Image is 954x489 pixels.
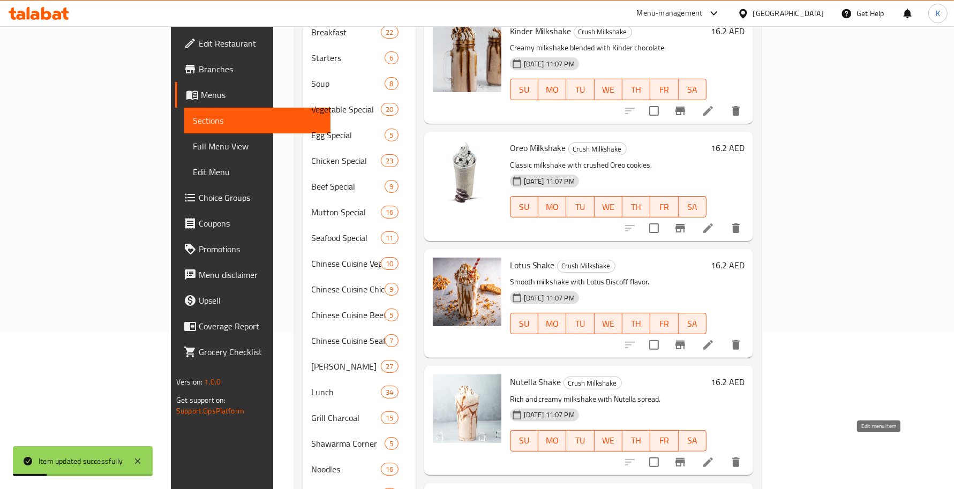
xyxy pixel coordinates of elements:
[510,275,707,289] p: Smooth milkshake with Lotus Biscoff flavor.
[312,360,381,373] span: [PERSON_NAME]
[175,56,330,82] a: Branches
[193,165,321,178] span: Edit Menu
[312,26,381,39] div: Breakfast
[627,316,646,332] span: TH
[312,309,385,321] span: Chinese Cuisine Beef
[433,258,501,326] img: Lotus Shake
[650,430,678,452] button: FR
[175,262,330,288] a: Menu disclaimer
[643,100,665,122] span: Select to update
[667,449,693,475] button: Branch-specific-item
[199,268,321,281] span: Menu disclaimer
[199,37,321,50] span: Edit Restaurant
[650,313,678,334] button: FR
[595,79,622,100] button: WE
[199,320,321,333] span: Coverage Report
[381,259,397,269] span: 10
[385,309,398,321] div: items
[711,374,745,389] h6: 16.2 AED
[303,251,416,276] div: Chinese Cuisine Vegtable10
[184,133,330,159] a: Full Menu View
[520,176,579,186] span: [DATE] 11:07 PM
[381,386,398,398] div: items
[381,103,398,116] div: items
[643,217,665,239] span: Select to update
[520,410,579,420] span: [DATE] 11:07 PM
[566,196,594,217] button: TU
[433,24,501,92] img: Kinder Milkshake
[385,437,398,450] div: items
[510,140,566,156] span: Oreo Milkshake
[655,433,674,448] span: FR
[199,191,321,204] span: Choice Groups
[543,316,562,332] span: MO
[303,71,416,96] div: Soup8
[667,98,693,124] button: Branch-specific-item
[381,207,397,217] span: 16
[385,130,397,140] span: 5
[679,79,707,100] button: SA
[381,413,397,423] span: 15
[381,362,397,372] span: 27
[312,154,381,167] span: Chicken Special
[381,233,397,243] span: 11
[557,260,615,273] div: Crush Milkshake
[176,375,202,389] span: Version:
[381,463,398,476] div: items
[570,316,590,332] span: TU
[515,199,534,215] span: SU
[622,313,650,334] button: TH
[303,174,416,199] div: Beef Special9
[599,199,618,215] span: WE
[595,313,622,334] button: WE
[564,377,621,389] span: Crush Milkshake
[312,437,385,450] div: Shawarma Corner
[312,103,381,116] div: Vegetable Special
[627,199,646,215] span: TH
[385,129,398,141] div: items
[936,7,940,19] span: K
[655,199,674,215] span: FR
[303,45,416,71] div: Starters6
[312,334,385,347] span: Chinese Cuisine Seafood
[538,430,566,452] button: MO
[184,108,330,133] a: Sections
[683,82,702,97] span: SA
[312,257,381,270] span: Chinese Cuisine Vegtable
[312,129,385,141] span: Egg Special
[564,377,622,389] div: Crush Milkshake
[199,243,321,255] span: Promotions
[566,79,594,100] button: TU
[510,79,538,100] button: SU
[711,24,745,39] h6: 16.2 AED
[510,196,538,217] button: SU
[303,96,416,122] div: Vegetable Special20
[385,51,398,64] div: items
[312,463,381,476] div: Noodles
[303,302,416,328] div: Chinese Cuisine Beef5
[175,339,330,365] a: Grocery Checklist
[543,199,562,215] span: MO
[381,206,398,219] div: items
[312,180,385,193] span: Beef Special
[566,313,594,334] button: TU
[599,316,618,332] span: WE
[622,79,650,100] button: TH
[312,386,381,398] span: Lunch
[385,182,397,192] span: 9
[381,231,398,244] div: items
[510,393,707,406] p: Rich and creamy milkshake with Nutella spread.
[175,185,330,210] a: Choice Groups
[312,411,381,424] span: Grill Charcoal
[637,7,703,20] div: Menu-management
[683,199,702,215] span: SA
[303,199,416,225] div: Mutton Special16
[312,283,385,296] span: Chinese Cuisine Chicken
[303,353,416,379] div: [PERSON_NAME]27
